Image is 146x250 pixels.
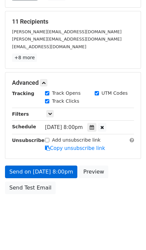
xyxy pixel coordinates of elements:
[5,166,77,178] a: Send on [DATE] 8:00pm
[5,182,56,194] a: Send Test Email
[79,166,108,178] a: Preview
[12,54,37,62] a: +8 more
[102,90,128,97] label: UTM Codes
[12,124,36,129] strong: Schedule
[52,90,81,97] label: Track Opens
[52,137,101,144] label: Add unsubscribe link
[52,98,79,105] label: Track Clicks
[113,218,146,250] div: 聊天小组件
[12,91,34,96] strong: Tracking
[12,37,122,42] small: [PERSON_NAME][EMAIL_ADDRESS][DOMAIN_NAME]
[12,138,45,143] strong: Unsubscribe
[12,79,134,86] h5: Advanced
[12,44,86,49] small: [EMAIL_ADDRESS][DOMAIN_NAME]
[45,145,105,151] a: Copy unsubscribe link
[45,124,83,130] span: [DATE] 8:00pm
[12,111,29,117] strong: Filters
[12,29,122,34] small: [PERSON_NAME][EMAIL_ADDRESS][DOMAIN_NAME]
[12,18,134,25] h5: 11 Recipients
[113,218,146,250] iframe: Chat Widget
